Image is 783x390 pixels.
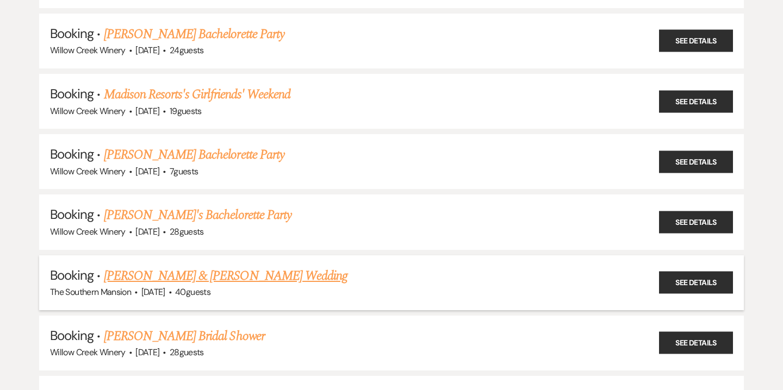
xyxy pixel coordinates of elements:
[50,45,126,56] span: Willow Creek Winery
[50,105,126,117] span: Willow Creek Winery
[175,286,210,298] span: 40 guests
[50,166,126,177] span: Willow Creek Winery
[659,272,733,294] a: See Details
[659,30,733,52] a: See Details
[50,206,94,223] span: Booking
[135,166,159,177] span: [DATE]
[659,332,733,354] a: See Details
[135,105,159,117] span: [DATE]
[104,266,347,286] a: [PERSON_NAME] & [PERSON_NAME] Wedding
[50,146,94,162] span: Booking
[170,105,202,117] span: 19 guests
[170,166,198,177] span: 7 guests
[170,226,204,237] span: 28 guests
[141,286,165,298] span: [DATE]
[170,347,204,358] span: 28 guests
[135,45,159,56] span: [DATE]
[135,347,159,358] span: [DATE]
[104,24,284,44] a: [PERSON_NAME] Bachelorette Party
[659,150,733,173] a: See Details
[170,45,204,56] span: 24 guests
[135,226,159,237] span: [DATE]
[104,205,291,225] a: [PERSON_NAME]'s Bachelorette Party
[50,347,126,358] span: Willow Creek Winery
[50,267,94,284] span: Booking
[659,90,733,112] a: See Details
[104,145,284,165] a: [PERSON_NAME] Bachelorette Party
[50,286,131,298] span: The Southern Mansion
[104,326,265,346] a: [PERSON_NAME] Bridal Shower
[104,85,291,104] a: Madison Resorts's Girlfriends' Weekend
[50,327,94,344] span: Booking
[50,226,126,237] span: Willow Creek Winery
[659,211,733,234] a: See Details
[50,85,94,102] span: Booking
[50,25,94,42] span: Booking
